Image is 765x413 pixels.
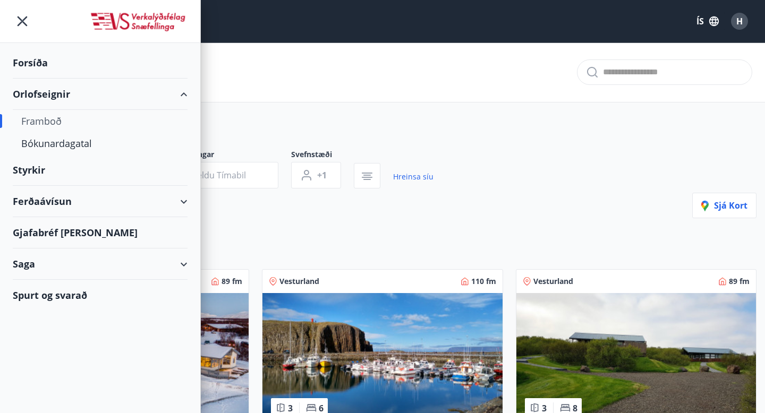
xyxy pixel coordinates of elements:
div: Gjafabréf [PERSON_NAME] [13,217,188,248]
div: Bókunardagatal [21,132,179,154]
span: Dagsetningar [166,149,291,162]
button: +1 [291,162,341,188]
div: Ferðaávísun [13,186,188,217]
div: Forsíða [13,47,188,79]
span: Svefnstæði [291,149,354,162]
span: 89 fm [729,276,750,287]
button: ÍS [691,12,725,31]
span: Veldu tímabil [192,169,246,181]
div: Framboð [21,110,179,132]
span: 89 fm [222,276,242,287]
div: Styrkir [13,154,188,186]
img: union_logo [89,12,188,33]
div: Spurt og svarað [13,280,188,311]
button: menu [13,12,32,31]
div: Orlofseignir [13,79,188,110]
span: Vesturland [279,276,319,287]
span: +1 [317,169,327,181]
span: Vesturland [533,276,573,287]
span: H [736,15,743,27]
span: 110 fm [471,276,496,287]
span: Sjá kort [701,200,747,211]
button: H [727,8,752,34]
button: Sjá kort [692,193,756,218]
button: Veldu tímabil [166,162,278,188]
a: Hreinsa síu [393,165,433,188]
div: Saga [13,248,188,280]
